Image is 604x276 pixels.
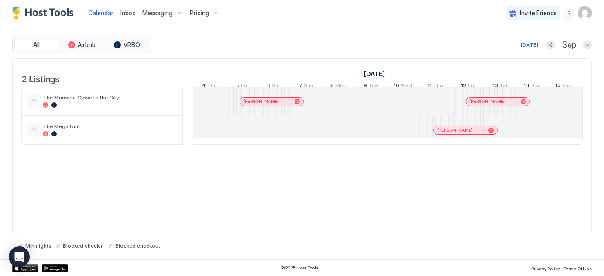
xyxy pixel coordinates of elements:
span: Privacy Policy [531,266,560,271]
span: [PERSON_NAME] [470,99,505,104]
span: The Mansion Close to the City [43,94,163,101]
button: Airbnb [60,39,103,51]
span: 8 [330,82,334,91]
a: Inbox [120,8,135,17]
a: Google Play Store [42,264,68,272]
span: Airbnb [78,41,96,49]
div: tab-group [12,37,151,53]
a: Calendar [88,8,113,17]
span: Sun [531,82,541,91]
span: Min nights [25,242,51,249]
span: 15 [555,82,561,91]
span: Mon [335,82,347,91]
span: Calendar [88,9,113,17]
span: 10 [394,82,399,91]
div: User profile [578,6,592,20]
span: Pricing [190,9,209,17]
button: All [14,39,58,51]
span: Thu [433,82,443,91]
a: September 12, 2025 [459,80,476,93]
span: 2 Listings [21,72,59,85]
div: menu [167,96,177,106]
span: 9 [364,82,367,91]
span: The Mega Unit [43,123,163,129]
span: Blocked checkin [63,242,104,249]
a: Terms Of Use [563,263,592,273]
button: VRBO [105,39,149,51]
span: All [33,41,40,49]
span: 14 [524,82,530,91]
span: Mon [562,82,573,91]
span: Thu [207,82,217,91]
span: Sat [272,82,280,91]
a: September 8, 2025 [328,80,349,93]
span: 13 [492,82,498,91]
a: Host Tools Logo [12,7,78,20]
a: September 6, 2025 [265,80,282,93]
a: September 4, 2025 [362,68,387,80]
span: 4 [202,82,206,91]
span: 11 [427,82,432,91]
span: Sep [562,40,576,50]
span: Terms Of Use [563,266,592,271]
span: Tue [368,82,378,91]
span: 12 [461,82,467,91]
span: [PERSON_NAME] [437,127,473,133]
span: 6 [267,82,271,91]
a: September 15, 2025 [553,80,576,93]
span: Invite Friends [520,9,557,17]
span: 7 [299,82,302,91]
span: © 2025 Host Tools [281,265,319,271]
div: menu [167,125,177,135]
button: Next month [583,41,592,49]
button: More options [167,96,177,106]
span: Messaging [142,9,172,17]
a: September 5, 2025 [234,80,249,93]
a: September 9, 2025 [361,80,380,93]
a: September 10, 2025 [391,80,414,93]
span: Sun [304,82,313,91]
a: September 7, 2025 [297,80,316,93]
span: Sat [499,82,508,91]
a: September 11, 2025 [425,80,445,93]
span: Fri [468,82,474,91]
span: Wed [401,82,412,91]
button: [DATE] [519,40,539,50]
span: 5 [236,82,240,91]
a: September 13, 2025 [490,80,510,93]
span: [PERSON_NAME] [244,99,279,104]
div: [DATE] [521,41,538,49]
a: App Store [12,264,38,272]
span: Blocked checkout [115,242,160,249]
button: More options [167,125,177,135]
a: Privacy Policy [531,263,560,273]
button: Previous month [546,41,555,49]
span: Inbox [120,9,135,17]
div: Open Intercom Messenger [9,246,30,267]
a: September 14, 2025 [522,80,543,93]
a: September 4, 2025 [199,80,219,93]
span: VRBO [124,41,140,49]
span: Fri [241,82,247,91]
div: menu [564,8,574,18]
